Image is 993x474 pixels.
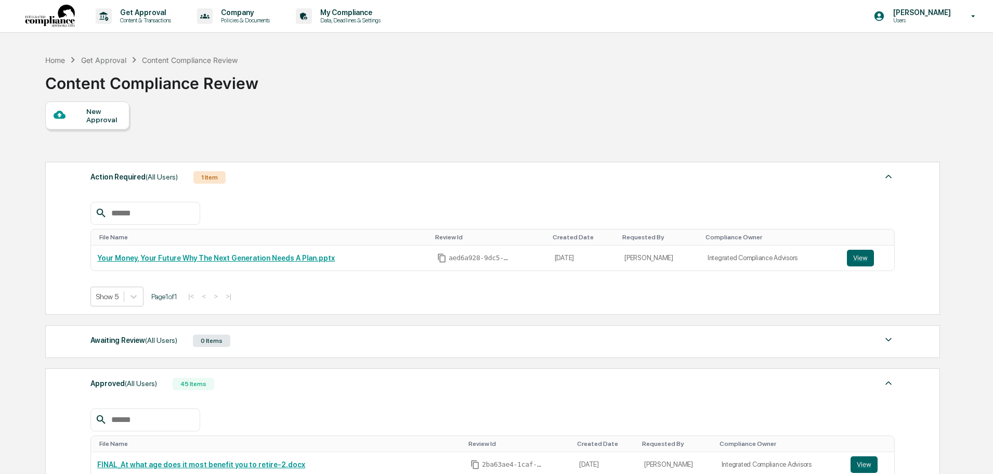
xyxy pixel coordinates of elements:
p: Policies & Documents [213,17,275,24]
div: Toggle SortBy [99,440,460,447]
p: Content & Transactions [112,17,176,24]
a: View [847,250,888,266]
div: Toggle SortBy [642,440,711,447]
img: caret [882,170,895,183]
td: [DATE] [548,246,619,271]
div: Content Compliance Review [142,56,238,65]
button: >| [223,292,234,301]
div: Awaiting Review [90,334,177,347]
button: > [211,292,221,301]
img: caret [882,377,895,389]
a: View [851,456,888,473]
div: 45 Items [173,378,214,390]
div: Toggle SortBy [435,234,544,241]
div: Toggle SortBy [553,234,615,241]
td: [PERSON_NAME] [618,246,701,271]
p: Company [213,8,275,17]
span: (All Users) [146,173,178,181]
img: caret [882,334,895,346]
button: |< [185,292,197,301]
img: logo [25,5,75,28]
button: < [199,292,209,301]
div: Get Approval [81,56,126,65]
a: FINAL_At what age does it most benefit you to retire-2.docx [97,460,305,469]
p: [PERSON_NAME] [885,8,956,17]
p: Users [885,17,956,24]
p: My Compliance [312,8,386,17]
div: Toggle SortBy [705,234,837,241]
iframe: Open customer support [960,440,988,468]
div: Toggle SortBy [849,234,890,241]
button: View [847,250,874,266]
span: 2ba63ae4-1caf-434d-9f74-0a94e7b8a04c [482,460,544,469]
span: Copy Id [471,460,480,469]
div: Action Required [90,170,178,184]
span: aed6a928-9dc5-45af-9004-8edc197cb3e8 [449,254,511,262]
div: Toggle SortBy [468,440,569,447]
div: Toggle SortBy [99,234,427,241]
button: View [851,456,878,473]
div: 1 Item [193,171,226,184]
div: Content Compliance Review [45,66,258,93]
span: Copy Id [437,253,447,263]
div: Home [45,56,65,65]
div: Toggle SortBy [853,440,890,447]
div: New Approval [86,107,121,124]
a: Your Money, Your Future Why The Next Generation Needs A Plan.pptx [97,254,335,262]
div: Toggle SortBy [577,440,634,447]
div: Toggle SortBy [720,440,841,447]
div: Approved [90,377,157,390]
p: Get Approval [112,8,176,17]
div: 0 Items [193,335,230,347]
span: Page 1 of 1 [151,292,177,301]
span: (All Users) [125,379,157,388]
span: (All Users) [145,336,177,344]
div: Toggle SortBy [622,234,697,241]
td: Integrated Compliance Advisors [701,246,841,271]
p: Data, Deadlines & Settings [312,17,386,24]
